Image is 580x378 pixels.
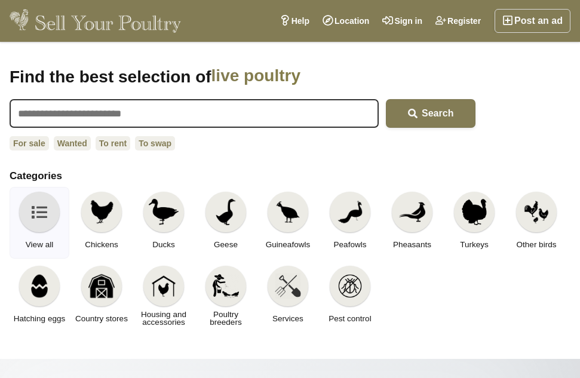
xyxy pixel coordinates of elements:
[10,9,181,33] img: Sell Your Poultry
[10,261,69,333] a: Hatching eggs Hatching eggs
[54,136,91,150] a: Wanted
[517,241,557,248] span: Other birds
[152,241,175,248] span: Ducks
[26,273,53,299] img: Hatching eggs
[85,241,118,248] span: Chickens
[329,315,371,322] span: Pest control
[213,199,239,225] img: Geese
[10,187,69,259] a: View all
[135,136,175,150] a: To swap
[75,315,128,322] span: Country stores
[393,241,431,248] span: Pheasants
[273,9,316,33] a: Help
[320,187,380,259] a: Peafowls Peafowls
[337,199,363,225] img: Peafowls
[134,261,194,333] a: Housing and accessories Housing and accessories
[382,187,442,259] a: Pheasants Pheasants
[275,199,301,225] img: Guineafowls
[316,9,376,33] a: Location
[200,311,252,326] span: Poultry breeders
[26,241,53,248] span: View all
[376,9,429,33] a: Sign in
[88,273,115,299] img: Country stores
[429,9,487,33] a: Register
[320,261,380,333] a: Pest control Pest control
[134,187,194,259] a: Ducks Ducks
[461,199,487,225] img: Turkeys
[72,187,131,259] a: Chickens Chickens
[275,273,301,299] img: Services
[149,199,179,225] img: Ducks
[399,199,425,225] img: Pheasants
[96,136,130,150] a: To rent
[523,199,550,225] img: Other birds
[10,170,570,182] h2: Categories
[88,199,115,225] img: Chickens
[258,261,318,333] a: Services Services
[386,99,475,128] button: Search
[444,187,504,259] a: Turkeys Turkeys
[334,241,367,248] span: Peafowls
[196,261,256,333] a: Poultry breeders Poultry breeders
[14,315,65,322] span: Hatching eggs
[507,187,566,259] a: Other birds Other birds
[10,66,475,87] h1: Find the best selection of
[137,311,190,326] span: Housing and accessories
[460,241,489,248] span: Turkeys
[211,66,412,87] span: live poultry
[422,108,453,118] span: Search
[337,273,363,299] img: Pest control
[196,187,256,259] a: Geese Geese
[495,9,570,33] a: Post an ad
[272,315,303,322] span: Services
[266,241,310,248] span: Guineafowls
[214,241,238,248] span: Geese
[72,261,131,333] a: Country stores Country stores
[258,187,318,259] a: Guineafowls Guineafowls
[151,273,177,299] img: Housing and accessories
[10,136,49,150] a: For sale
[213,273,239,299] img: Poultry breeders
